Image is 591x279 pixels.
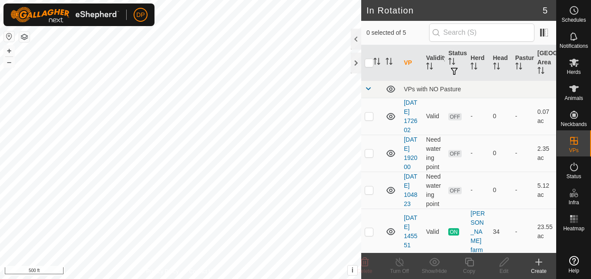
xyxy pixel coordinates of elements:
td: 5.12 ac [534,172,556,209]
span: OFF [448,113,461,120]
th: Pasture [512,45,534,81]
button: Map Layers [19,32,30,42]
div: - [470,149,486,158]
div: - [470,186,486,195]
a: [DATE] 192000 [404,136,417,170]
td: 23.55 ac [534,209,556,255]
th: Status [445,45,467,81]
span: ON [448,228,459,236]
td: 0 [490,98,512,135]
span: 0 selected of 5 [366,28,429,37]
td: 0 [490,172,512,209]
p-sorticon: Activate to sort [470,64,477,71]
span: VPs [569,148,578,153]
th: Validity [423,45,445,81]
div: Show/Hide [417,267,452,275]
span: Help [568,268,579,273]
p-sorticon: Activate to sort [373,59,380,66]
p-sorticon: Activate to sort [426,64,433,71]
a: [DATE] 172602 [404,99,417,133]
p-sorticon: Activate to sort [386,59,393,66]
th: Head [490,45,512,81]
span: OFF [448,187,461,194]
a: Contact Us [189,268,215,276]
span: DP [136,10,144,20]
span: Delete [357,268,373,274]
td: Valid [423,209,445,255]
span: Neckbands [561,122,587,127]
input: Search (S) [429,23,534,42]
th: Herd [467,45,489,81]
span: i [352,266,353,274]
td: 0.07 ac [534,98,556,135]
span: 5 [543,4,547,17]
td: Need watering point [423,172,445,209]
p-sorticon: Activate to sort [537,68,544,75]
div: [PERSON_NAME] farm [470,209,486,255]
td: - [512,135,534,172]
a: Help [557,252,591,277]
span: Heatmap [563,226,584,231]
div: Edit [487,267,521,275]
span: Notifications [560,43,588,49]
td: 0 [490,135,512,172]
div: VPs with NO Pasture [404,86,553,93]
span: Infra [568,200,579,205]
td: - [512,209,534,255]
span: Status [566,174,581,179]
p-sorticon: Activate to sort [493,64,500,71]
td: - [512,172,534,209]
span: Animals [564,96,583,101]
td: 34 [490,209,512,255]
img: Gallagher Logo [10,7,119,23]
td: 2.35 ac [534,135,556,172]
p-sorticon: Activate to sort [515,64,522,71]
a: [DATE] 104823 [404,173,417,207]
div: - [470,112,486,121]
span: Herds [567,70,581,75]
h2: In Rotation [366,5,543,16]
div: Copy [452,267,487,275]
a: Privacy Policy [146,268,179,276]
div: Create [521,267,556,275]
button: – [4,57,14,67]
td: Need watering point [423,135,445,172]
span: Schedules [561,17,586,23]
span: OFF [448,150,461,157]
th: VP [400,45,423,81]
td: Valid [423,98,445,135]
button: i [348,266,357,275]
td: - [512,98,534,135]
p-sorticon: Activate to sort [448,59,455,66]
th: [GEOGRAPHIC_DATA] Area [534,45,556,81]
div: Turn Off [382,267,417,275]
button: + [4,46,14,56]
a: [DATE] 145551 [404,214,417,249]
button: Reset Map [4,31,14,42]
